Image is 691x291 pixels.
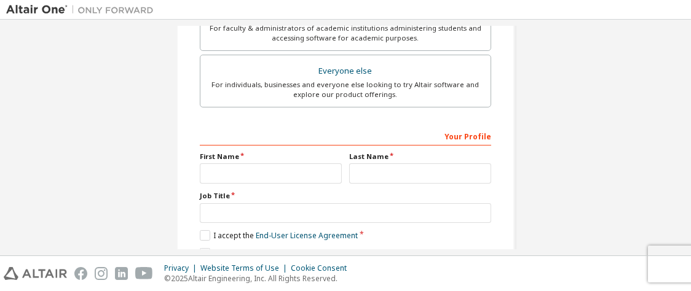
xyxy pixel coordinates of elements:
[200,126,491,145] div: Your Profile
[208,63,483,80] div: Everyone else
[74,267,87,280] img: facebook.svg
[200,248,391,258] label: I would like to receive marketing emails from Altair
[164,273,354,284] p: © 2025 Altair Engineering, Inc. All Rights Reserved.
[164,263,200,273] div: Privacy
[200,230,358,241] label: I accept the
[208,23,483,43] div: For faculty & administrators of academic institutions administering students and accessing softwa...
[200,152,342,161] label: First Name
[291,263,354,273] div: Cookie Consent
[115,267,128,280] img: linkedin.svg
[95,267,108,280] img: instagram.svg
[349,152,491,161] label: Last Name
[6,4,160,16] img: Altair One
[200,191,491,201] label: Job Title
[200,263,291,273] div: Website Terms of Use
[4,267,67,280] img: altair_logo.svg
[256,230,358,241] a: End-User License Agreement
[135,267,153,280] img: youtube.svg
[208,80,483,99] div: For individuals, businesses and everyone else looking to try Altair software and explore our prod...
